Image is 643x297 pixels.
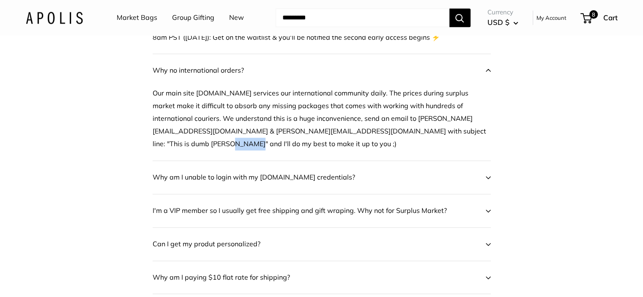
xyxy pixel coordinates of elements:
[172,11,214,24] a: Group Gifting
[26,11,83,24] img: Apolis
[153,194,491,227] button: I'm a VIP member so I usually get free shipping and gift wraping. Why not for Surplus Market?
[536,13,566,23] a: My Account
[117,11,157,24] a: Market Bags
[153,31,491,44] p: 8am PST ([DATE]): Get on the waitlist & you'll be notified the second early access begins ⚡
[153,261,491,294] button: Why am I paying $10 flat rate for shipping?
[153,161,491,194] button: Why am I unable to login with my [DOMAIN_NAME] credentials?
[153,271,479,284] span: Why am I paying $10 flat rate for shipping?
[449,8,471,27] button: Search
[153,64,479,77] span: Why no international orders?
[603,13,618,22] span: Cart
[581,11,618,25] a: 8 Cart
[487,6,518,18] span: Currency
[229,11,244,24] a: New
[153,87,491,150] p: Our main site [DOMAIN_NAME] services our international community daily. The prices during surplus...
[153,228,491,261] button: Can I get my produt personalized?
[153,204,479,217] span: I'm a VIP member so I usually get free shipping and gift wraping. Why not for Surplus Market?
[153,171,479,184] span: Why am I unable to login with my [DOMAIN_NAME] credentials?
[276,8,449,27] input: Search...
[487,18,509,27] span: USD $
[153,238,479,251] span: Can I get my produt personalized?
[589,10,597,19] span: 8
[153,54,491,87] button: Why no international orders?
[487,16,518,29] button: USD $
